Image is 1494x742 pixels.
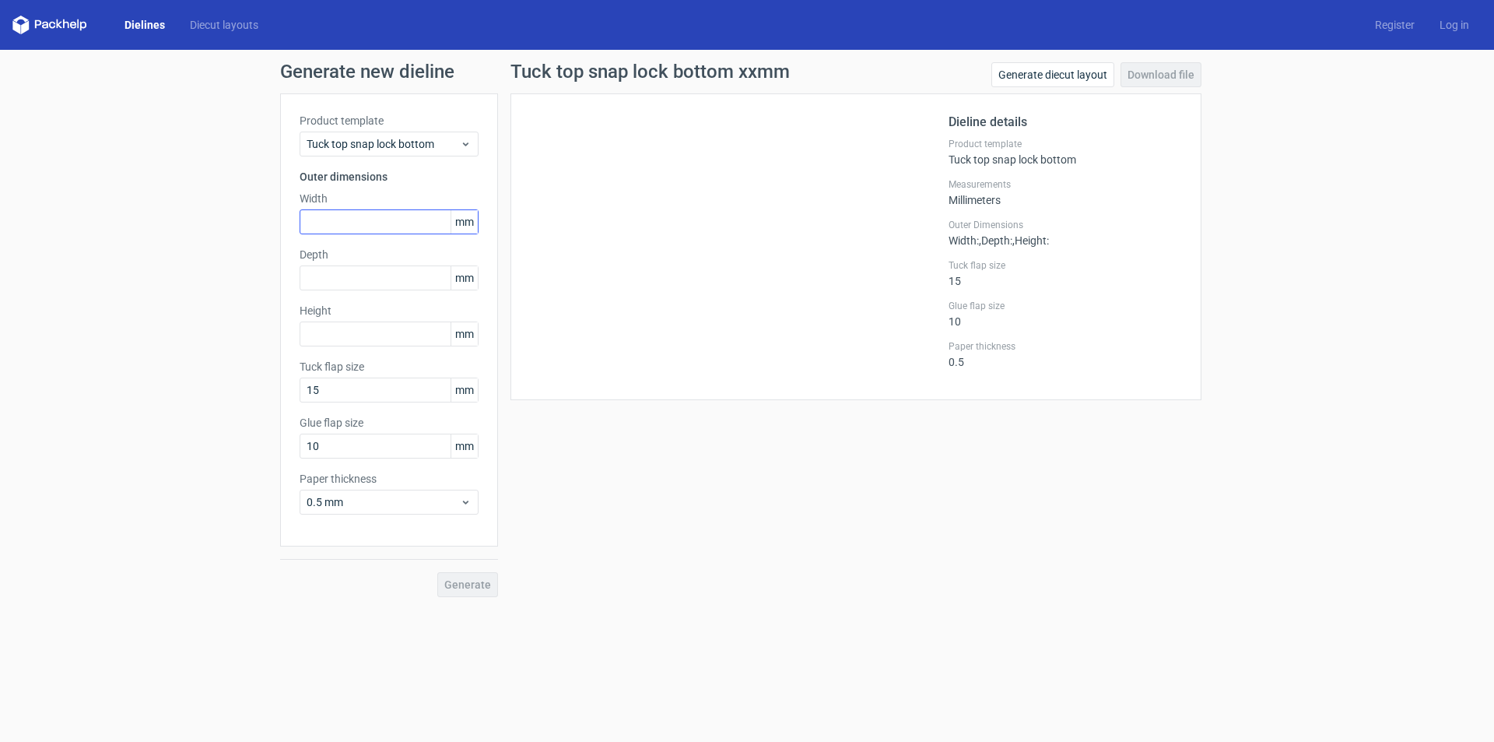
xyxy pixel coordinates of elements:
span: mm [451,322,478,346]
a: Generate diecut layout [991,62,1114,87]
h1: Tuck top snap lock bottom xxmm [510,62,790,81]
span: , Depth : [979,234,1012,247]
a: Dielines [112,17,177,33]
h1: Generate new dieline [280,62,1214,81]
label: Width [300,191,479,206]
span: Width : [949,234,979,247]
label: Product template [300,113,479,128]
span: mm [451,266,478,290]
div: Millimeters [949,178,1182,206]
a: Register [1362,17,1427,33]
label: Paper thickness [300,471,479,487]
label: Outer Dimensions [949,219,1182,231]
div: Tuck top snap lock bottom [949,138,1182,166]
span: Tuck top snap lock bottom [307,136,460,152]
label: Paper thickness [949,340,1182,353]
label: Product template [949,138,1182,150]
label: Depth [300,247,479,262]
span: , Height : [1012,234,1049,247]
label: Tuck flap size [949,259,1182,272]
h3: Outer dimensions [300,169,479,185]
a: Log in [1427,17,1482,33]
span: mm [451,378,478,402]
div: 10 [949,300,1182,328]
h2: Dieline details [949,113,1182,132]
label: Height [300,303,479,318]
label: Measurements [949,178,1182,191]
label: Glue flap size [949,300,1182,312]
span: mm [451,210,478,234]
label: Tuck flap size [300,359,479,375]
span: 0.5 mm [307,494,460,510]
a: Diecut layouts [177,17,271,33]
span: mm [451,434,478,458]
div: 0.5 [949,340,1182,368]
div: 15 [949,259,1182,287]
label: Glue flap size [300,415,479,431]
